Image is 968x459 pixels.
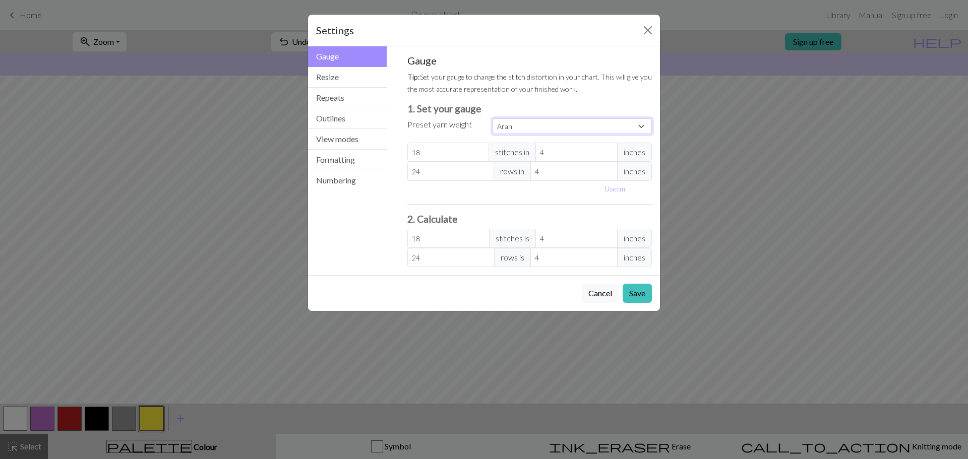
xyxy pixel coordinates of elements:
[494,162,531,181] span: rows in
[308,67,387,88] button: Resize
[308,46,387,67] button: Gauge
[308,88,387,108] button: Repeats
[407,73,652,93] small: Set your gauge to change the stitch distortion in your chart. This will give you the most accurat...
[600,181,630,196] button: Usecm
[617,248,652,267] span: inches
[640,22,656,38] button: Close
[617,229,652,248] span: inches
[407,118,472,130] label: Preset yarn weight
[308,108,387,129] button: Outlines
[489,229,536,248] span: stitches is
[494,248,531,267] span: rows is
[316,23,354,38] h5: Settings
[617,143,652,162] span: inches
[617,162,652,181] span: inches
[308,150,387,170] button: Formatting
[407,73,420,81] strong: Tip:
[308,129,387,150] button: View modes
[407,213,652,225] h3: 2. Calculate
[407,103,652,114] h3: 1. Set your gauge
[407,54,652,67] h5: Gauge
[623,284,652,303] button: Save
[582,284,619,303] button: Cancel
[489,143,536,162] span: stitches in
[308,170,387,190] button: Numbering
